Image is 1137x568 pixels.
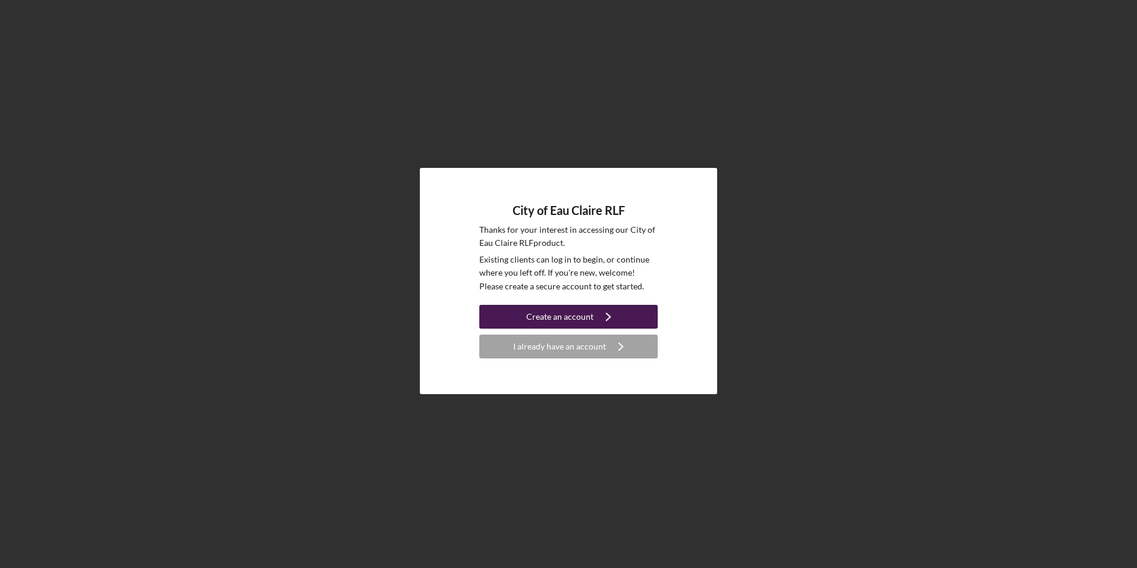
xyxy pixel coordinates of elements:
[479,305,658,329] button: Create an account
[479,335,658,358] button: I already have an account
[513,204,625,217] h4: City of Eau Claire RLF
[526,305,593,329] div: Create an account
[479,253,658,293] p: Existing clients can log in to begin, or continue where you left off. If you're new, welcome! Ple...
[479,223,658,250] p: Thanks for your interest in accessing our City of Eau Claire RLF product.
[479,305,658,332] a: Create an account
[513,335,606,358] div: I already have an account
